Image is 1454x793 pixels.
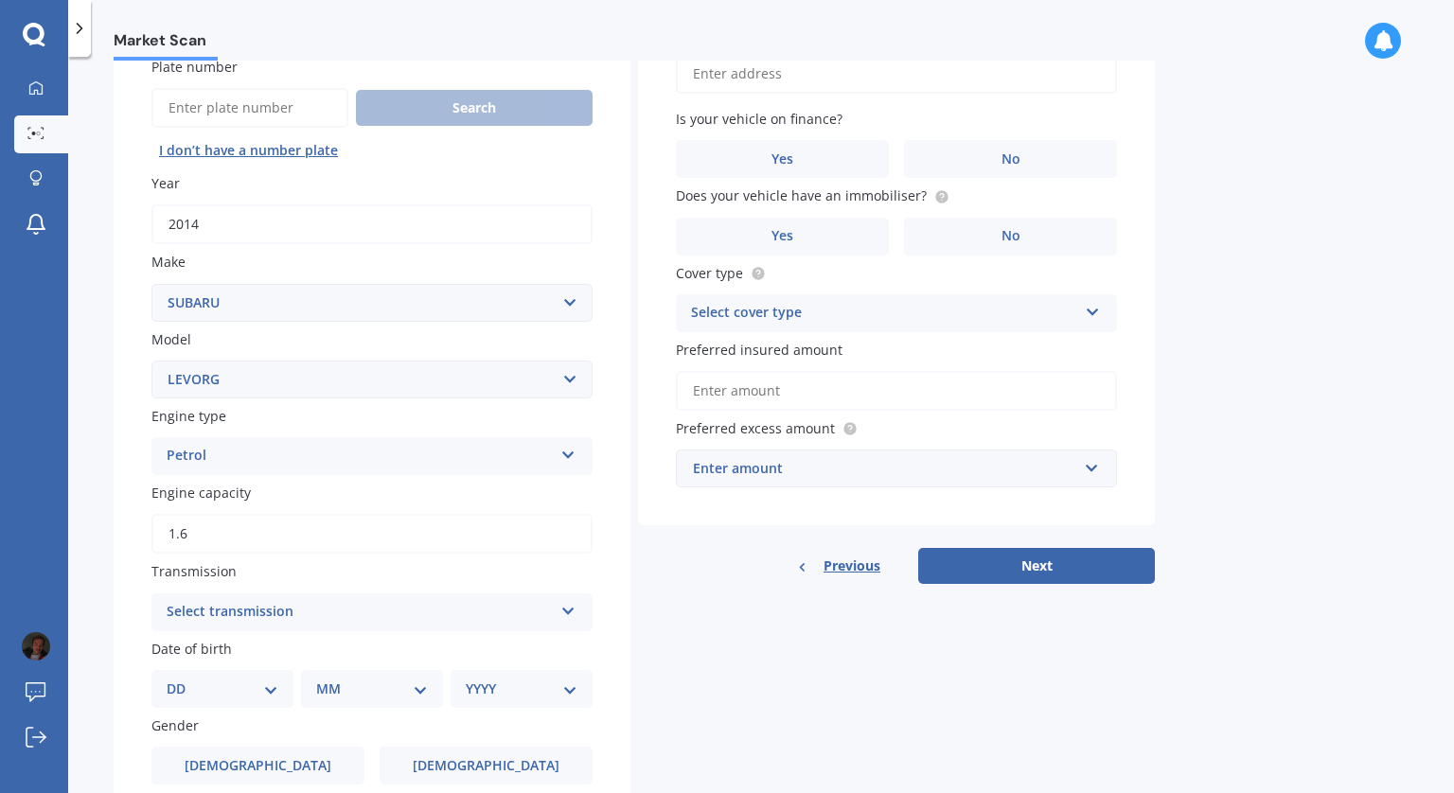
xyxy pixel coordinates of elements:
span: Date of birth [151,640,232,658]
input: Enter amount [676,371,1117,411]
span: [DEMOGRAPHIC_DATA] [185,758,331,774]
div: Petrol [167,445,553,467]
div: Select cover type [691,302,1077,325]
span: Make [151,254,186,272]
span: Is your vehicle on finance? [676,110,842,128]
span: Preferred excess amount [676,419,835,437]
div: Enter amount [693,458,1077,479]
input: e.g. 1.8 [151,514,593,554]
span: Year [151,174,180,192]
span: Gender [151,716,199,734]
span: Previous [824,552,880,580]
input: Enter plate number [151,88,348,128]
span: [DEMOGRAPHIC_DATA] [413,758,559,774]
span: No [1002,151,1020,167]
img: ACg8ocJX-i9LJAA7PWwEQmyVm626SsY38in3Yp_FQhz2GsBxhipw3kUJ=s96-c [22,632,50,661]
span: Engine type [151,407,226,425]
span: Market Scan [114,31,218,57]
span: Yes [771,228,793,244]
span: Model [151,330,191,348]
input: YYYY [151,204,593,244]
span: No [1002,228,1020,244]
div: Select transmission [167,601,553,624]
button: Next [918,548,1155,584]
span: Preferred insured amount [676,341,842,359]
span: Engine capacity [151,484,251,502]
span: Transmission [151,563,237,581]
span: Yes [771,151,793,167]
input: Enter address [676,54,1117,94]
span: Plate number [151,58,238,76]
button: I don’t have a number plate [151,135,346,166]
span: Does your vehicle have an immobiliser? [676,187,927,205]
span: Cover type [676,264,743,282]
